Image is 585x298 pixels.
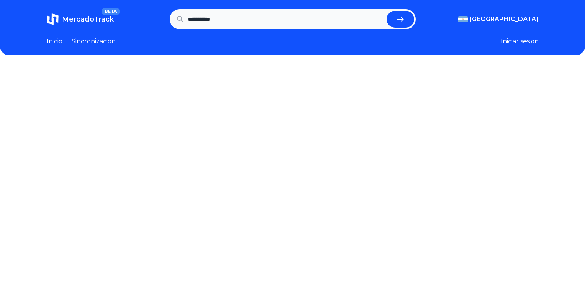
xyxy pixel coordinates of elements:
[470,15,539,24] span: [GEOGRAPHIC_DATA]
[47,13,114,25] a: MercadoTrackBETA
[458,16,468,22] img: Argentina
[47,37,62,46] a: Inicio
[62,15,114,23] span: MercadoTrack
[72,37,116,46] a: Sincronizacion
[47,13,59,25] img: MercadoTrack
[501,37,539,46] button: Iniciar sesion
[102,8,120,15] span: BETA
[458,15,539,24] button: [GEOGRAPHIC_DATA]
